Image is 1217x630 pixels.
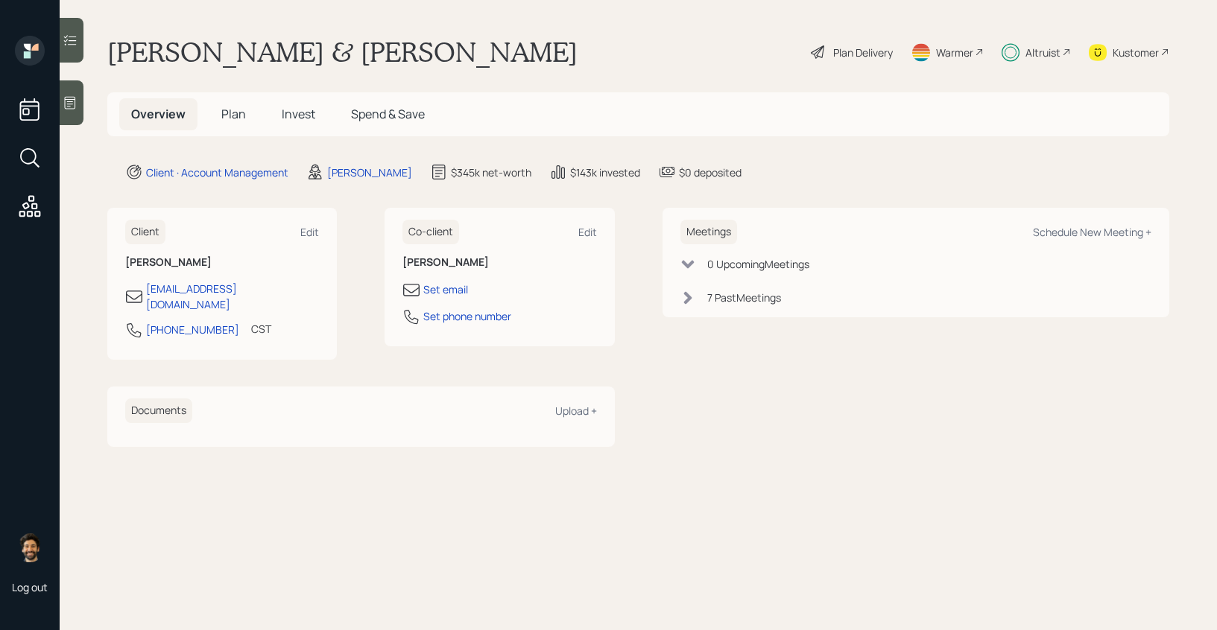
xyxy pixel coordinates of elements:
div: $0 deposited [679,165,742,180]
div: CST [251,321,271,337]
div: $143k invested [570,165,640,180]
div: Log out [12,580,48,594]
div: Upload + [555,404,597,418]
div: Client · Account Management [146,165,288,180]
div: Edit [300,225,319,239]
div: $345k net-worth [451,165,531,180]
h6: Documents [125,398,192,423]
h6: Co-client [402,220,459,244]
span: Invest [282,106,315,122]
div: [PHONE_NUMBER] [146,322,239,337]
div: [PERSON_NAME] [327,165,412,180]
div: Plan Delivery [833,45,893,60]
span: Overview [131,106,186,122]
div: Set phone number [423,308,511,324]
div: Edit [578,225,597,239]
h6: [PERSON_NAME] [125,256,319,269]
div: Altruist [1025,45,1060,60]
span: Plan [221,106,246,122]
div: 7 Past Meeting s [707,290,781,305]
div: 0 Upcoming Meeting s [707,256,809,272]
div: Warmer [936,45,973,60]
div: Schedule New Meeting + [1033,225,1151,239]
h6: Client [125,220,165,244]
h6: [PERSON_NAME] [402,256,596,269]
div: Kustomer [1113,45,1159,60]
h1: [PERSON_NAME] & [PERSON_NAME] [107,36,578,69]
span: Spend & Save [351,106,425,122]
div: Set email [423,281,468,297]
div: [EMAIL_ADDRESS][DOMAIN_NAME] [146,281,319,312]
img: eric-schwartz-headshot.png [15,532,45,562]
h6: Meetings [680,220,737,244]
